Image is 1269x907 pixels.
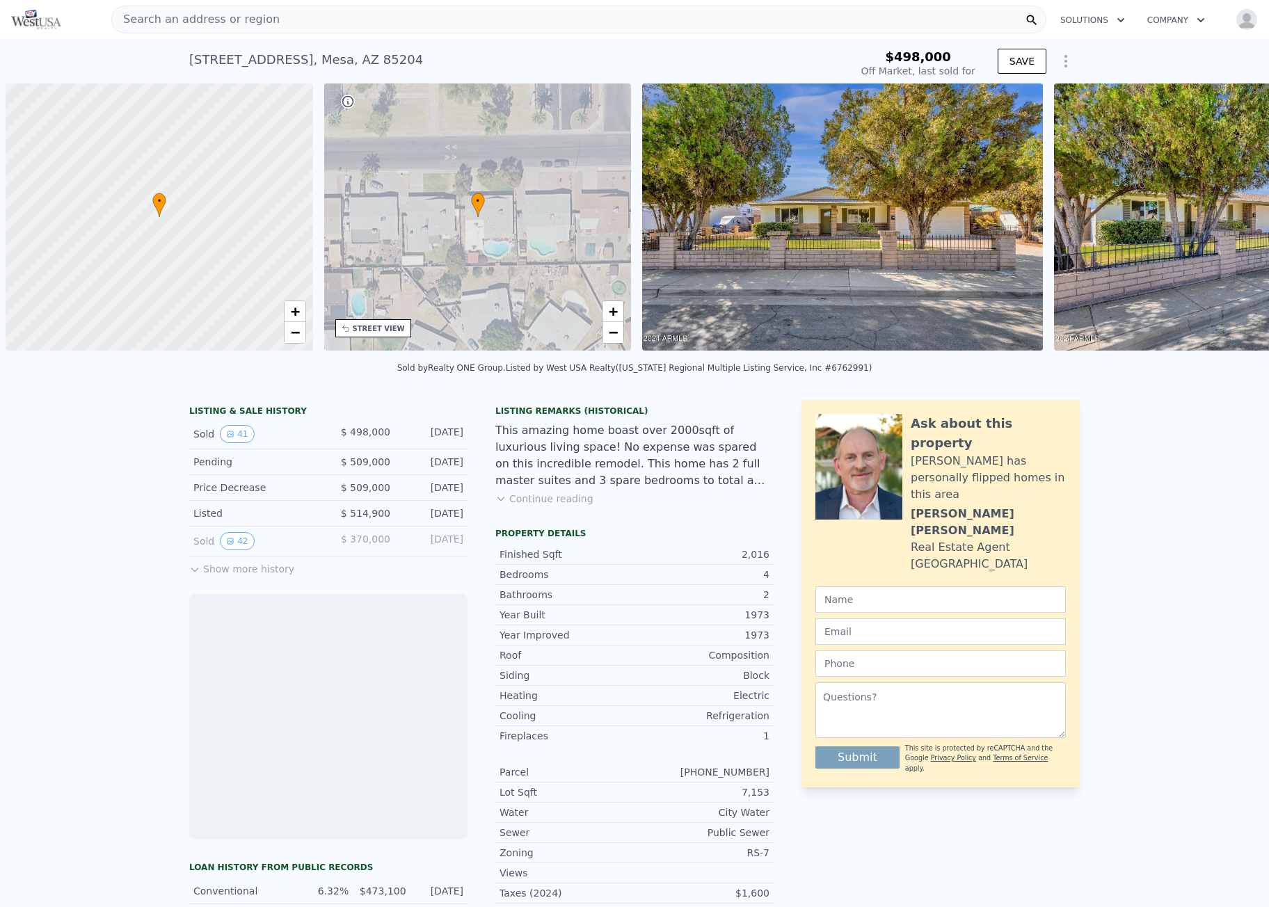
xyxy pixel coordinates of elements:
[193,425,317,443] div: Sold
[341,456,390,467] span: $ 509,000
[609,323,618,341] span: −
[193,506,317,520] div: Listed
[634,846,769,860] div: RS-7
[471,195,485,207] span: •
[495,492,593,506] button: Continue reading
[341,508,390,519] span: $ 514,900
[401,481,463,495] div: [DATE]
[401,532,463,550] div: [DATE]
[634,608,769,622] div: 1973
[495,406,774,417] div: Listing Remarks (Historical)
[911,506,1066,539] div: [PERSON_NAME] [PERSON_NAME]
[998,49,1046,74] button: SAVE
[609,303,618,320] span: +
[815,650,1066,677] input: Phone
[220,425,254,443] button: View historical data
[11,10,61,29] img: Pellego
[634,628,769,642] div: 1973
[285,301,305,322] a: Zoom in
[885,49,951,64] span: $498,000
[495,528,774,539] div: Property details
[495,422,774,489] div: This amazing home boast over 2000sqft of luxurious living space! No expense was spared on this in...
[1052,47,1080,75] button: Show Options
[189,406,468,419] div: LISTING & SALE HISTORY
[500,689,634,703] div: Heating
[911,414,1066,453] div: Ask about this property
[634,709,769,723] div: Refrigeration
[401,425,463,443] div: [DATE]
[353,323,405,334] div: STREET VIEW
[634,588,769,602] div: 2
[500,547,634,561] div: Finished Sqft
[500,568,634,581] div: Bedrooms
[189,50,423,70] div: [STREET_ADDRESS] , Mesa , AZ 85204
[500,729,634,743] div: Fireplaces
[634,765,769,779] div: [PHONE_NUMBER]
[189,862,468,873] div: Loan history from public records
[500,588,634,602] div: Bathrooms
[152,193,166,217] div: •
[193,532,317,550] div: Sold
[911,539,1010,556] div: Real Estate Agent
[634,568,769,581] div: 4
[112,11,280,28] span: Search an address or region
[415,884,463,898] div: [DATE]
[911,556,1028,572] div: [GEOGRAPHIC_DATA]
[815,618,1066,645] input: Email
[905,744,1066,773] div: This site is protected by reCAPTCHA and the Google and apply.
[911,453,1066,503] div: [PERSON_NAME] has personally flipped homes in this area
[500,628,634,642] div: Year Improved
[397,363,506,373] div: Sold by Realty ONE Group .
[290,323,299,341] span: −
[1236,8,1258,31] img: avatar
[1136,8,1216,33] button: Company
[193,455,317,469] div: Pending
[861,64,975,78] div: Off Market, last sold for
[401,455,463,469] div: [DATE]
[1049,8,1136,33] button: Solutions
[193,481,317,495] div: Price Decrease
[500,608,634,622] div: Year Built
[634,547,769,561] div: 2,016
[634,826,769,840] div: Public Sewer
[634,689,769,703] div: Electric
[931,754,976,762] a: Privacy Policy
[401,506,463,520] div: [DATE]
[500,846,634,860] div: Zoning
[285,322,305,343] a: Zoom out
[993,754,1048,762] a: Terms of Service
[634,785,769,799] div: 7,153
[634,648,769,662] div: Composition
[634,668,769,682] div: Block
[500,648,634,662] div: Roof
[500,785,634,799] div: Lot Sqft
[189,556,294,576] button: Show more history
[602,301,623,322] a: Zoom in
[634,886,769,900] div: $1,600
[220,532,254,550] button: View historical data
[815,586,1066,613] input: Name
[500,668,634,682] div: Siding
[290,303,299,320] span: +
[500,866,634,880] div: Views
[500,886,634,900] div: Taxes (2024)
[341,426,390,438] span: $ 498,000
[500,826,634,840] div: Sewer
[602,322,623,343] a: Zoom out
[341,482,390,493] span: $ 509,000
[193,884,292,898] div: Conventional
[152,195,166,207] span: •
[500,765,634,779] div: Parcel
[506,363,872,373] div: Listed by West USA Realty ([US_STATE] Regional Multiple Listing Service, Inc #6762991)
[500,805,634,819] div: Water
[500,709,634,723] div: Cooling
[341,533,390,545] span: $ 370,000
[357,884,406,898] div: $473,100
[471,193,485,217] div: •
[634,805,769,819] div: City Water
[300,884,349,898] div: 6.32%
[642,83,1043,351] img: Sale: 5787258 Parcel: 11850538
[634,729,769,743] div: 1
[815,746,900,769] button: Submit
